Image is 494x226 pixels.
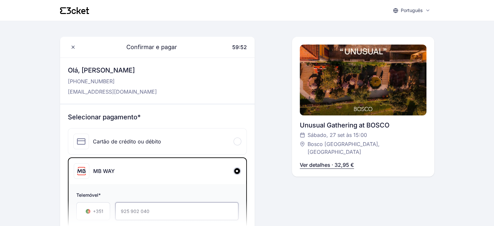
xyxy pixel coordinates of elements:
[300,161,354,169] p: Ver detalhes · 32,95 €
[93,167,115,175] div: MB WAY
[232,44,247,50] span: 59:52
[68,113,247,122] h3: Selecionar pagamento*
[115,202,238,220] input: Telemóvel
[93,138,161,145] div: Cartão de crédito ou débito
[401,7,423,14] p: Português
[68,88,157,96] p: [EMAIL_ADDRESS][DOMAIN_NAME]
[119,43,177,52] span: Confirmar e pagar
[308,140,420,156] span: Bosco [GEOGRAPHIC_DATA], [GEOGRAPHIC_DATA]
[76,202,110,220] div: Country Code Selector
[308,131,367,139] span: Sábado, 27 set às 15:00
[300,121,426,130] div: Unusual Gathering at BOSCO
[68,66,157,75] h3: Olá, [PERSON_NAME]
[93,208,103,215] span: +351
[68,77,157,85] p: [PHONE_NUMBER]
[76,192,238,200] span: Telemóvel*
